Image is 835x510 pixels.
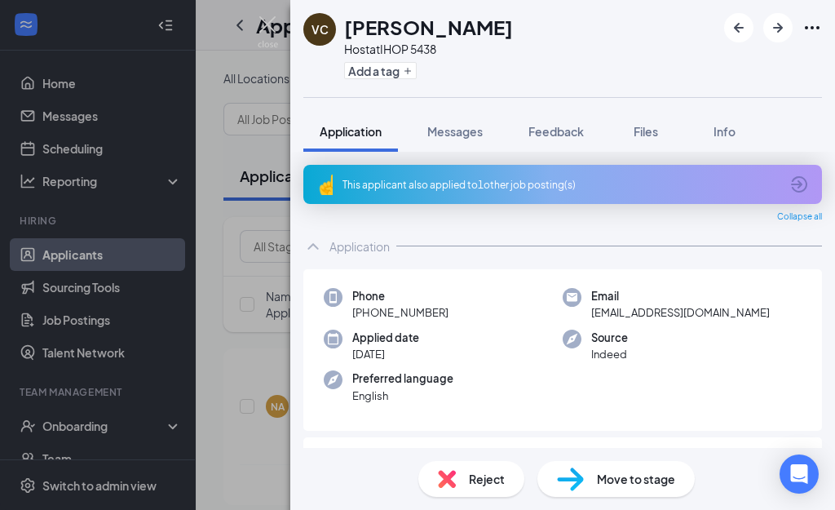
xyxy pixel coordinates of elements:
[344,13,513,41] h1: [PERSON_NAME]
[311,21,329,38] div: VC
[352,304,448,321] span: [PHONE_NUMBER]
[352,288,448,304] span: Phone
[714,124,736,139] span: Info
[344,41,513,57] div: Host at IHOP 5438
[597,470,675,488] span: Move to stage
[342,178,780,192] div: This applicant also applied to 1 other job posting(s)
[352,346,419,362] span: [DATE]
[729,18,749,38] svg: ArrowLeftNew
[724,13,753,42] button: ArrowLeftNew
[634,124,658,139] span: Files
[780,455,819,494] div: Open Intercom Messenger
[303,237,323,256] svg: ChevronUp
[528,124,584,139] span: Feedback
[591,304,770,321] span: [EMAIL_ADDRESS][DOMAIN_NAME]
[469,470,505,488] span: Reject
[352,370,453,387] span: Preferred language
[802,18,822,38] svg: Ellipses
[403,66,413,76] svg: Plus
[352,330,419,346] span: Applied date
[352,388,453,404] span: English
[777,211,822,224] span: Collapse all
[789,175,809,194] svg: ArrowCircle
[329,238,390,255] div: Application
[427,124,483,139] span: Messages
[768,18,788,38] svg: ArrowRight
[344,62,417,79] button: PlusAdd a tag
[591,288,770,304] span: Email
[591,346,628,362] span: Indeed
[591,330,628,346] span: Source
[320,124,382,139] span: Application
[763,13,793,42] button: ArrowRight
